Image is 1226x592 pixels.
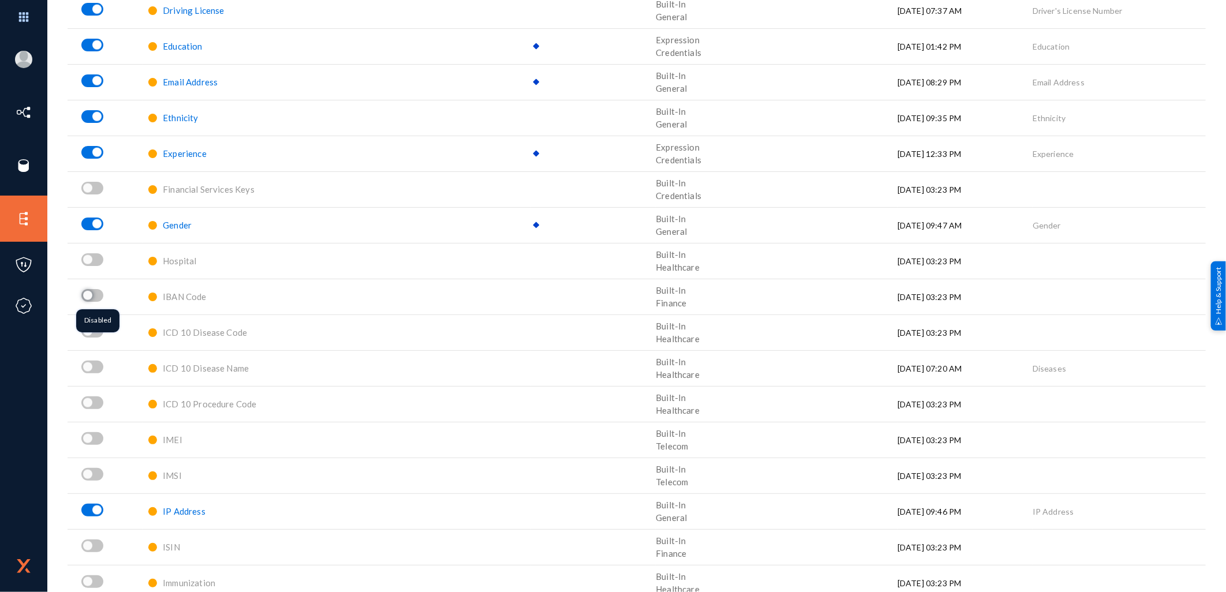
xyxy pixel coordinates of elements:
td: [DATE] 03:23 PM [898,171,1033,207]
img: icon-policies.svg [15,256,32,273]
a: ICD 10 Disease Name [163,364,249,373]
a: Hospital [163,256,196,266]
td: [DATE] 03:23 PM [898,279,1033,314]
img: icon-elements.svg [15,210,32,227]
span: Built-In [656,106,686,117]
td: IP Address [1033,493,1206,529]
td: [DATE] 03:23 PM [898,386,1033,422]
span: Healthcare [656,405,700,415]
span: Finance [656,298,686,308]
span: IMSI [163,470,182,481]
span: IBAN Code [163,291,206,302]
img: blank-profile-picture.png [15,51,32,68]
span: Education [163,41,202,51]
span: Built-In [656,392,686,403]
span: Credentials [656,190,701,201]
td: [DATE] 03:23 PM [898,243,1033,279]
img: app launcher [6,5,41,29]
a: ICD 10 Disease Code [163,328,247,338]
td: Diseases [1033,350,1206,386]
span: Built-In [656,70,686,81]
a: IP Address [163,507,205,516]
a: IBAN Code [163,292,206,302]
span: Expression [656,142,700,152]
span: Experience [163,148,207,159]
span: Built-In [656,535,686,546]
a: Driving License [163,6,224,16]
span: Finance [656,548,686,559]
span: Built-In [656,178,686,188]
td: Education [1033,28,1206,64]
span: IMEI [163,434,182,445]
td: Email Address [1033,64,1206,100]
a: Financial Services Keys [163,185,255,194]
div: Help & Support [1211,261,1226,331]
td: [DATE] 01:42 PM [898,28,1033,64]
td: [DATE] 09:35 PM [898,100,1033,136]
span: Built-In [656,249,686,260]
a: Immunization [163,578,215,588]
a: Email Address [163,77,218,87]
span: Driving License [163,5,224,16]
span: Built-In [656,213,686,224]
a: ICD 10 Procedure Code [163,399,256,409]
a: Ethnicity [163,113,198,123]
td: [DATE] 03:23 PM [898,314,1033,350]
span: Built-In [656,500,686,510]
a: IMSI [163,471,182,481]
span: Expression [656,35,700,45]
td: Experience [1033,136,1206,171]
img: help_support.svg [1215,317,1223,325]
span: ICD 10 Disease Code [163,327,247,338]
span: Credentials [656,155,701,165]
span: Telecom [656,441,688,451]
span: Built-In [656,321,686,331]
span: Healthcare [656,334,700,344]
span: General [656,512,687,523]
img: icon-sources.svg [15,157,32,174]
td: [DATE] 09:47 AM [898,207,1033,243]
td: Ethnicity [1033,100,1206,136]
span: Financial Services Keys [163,184,255,194]
a: Experience [163,149,207,159]
a: Gender [163,220,192,230]
span: ICD 10 Disease Name [163,363,249,373]
span: Healthcare [656,369,700,380]
span: Credentials [656,47,701,58]
span: Built-In [656,464,686,474]
span: General [656,226,687,237]
td: [DATE] 03:23 PM [898,422,1033,458]
a: Education [163,42,202,51]
span: General [656,83,687,93]
td: Gender [1033,207,1206,243]
td: [DATE] 12:33 PM [898,136,1033,171]
span: General [656,12,687,22]
td: [DATE] 09:46 PM [898,493,1033,529]
a: IMEI [163,435,182,445]
td: [DATE] 03:23 PM [898,529,1033,565]
img: icon-inventory.svg [15,104,32,121]
div: Disabled [76,309,119,332]
span: Built-In [656,571,686,582]
span: IP Address [163,506,205,516]
span: General [656,119,687,129]
span: Built-In [656,357,686,367]
td: [DATE] 08:29 PM [898,64,1033,100]
span: Telecom [656,477,688,487]
img: icon-compliance.svg [15,297,32,314]
span: Built-In [656,285,686,295]
a: ISIN [163,542,180,552]
td: [DATE] 07:20 AM [898,350,1033,386]
span: Built-In [656,428,686,439]
td: [DATE] 03:23 PM [898,458,1033,493]
span: Healthcare [656,262,700,272]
